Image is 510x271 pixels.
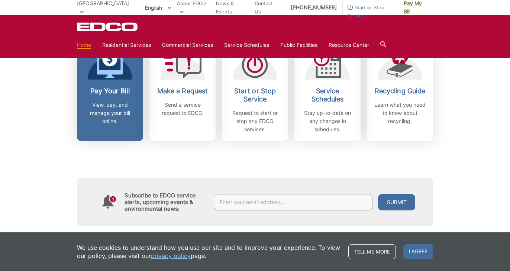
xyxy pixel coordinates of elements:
button: Submit [378,194,415,210]
p: Request to start or stop any EDCO services. [227,109,283,133]
p: We use cookies to understand how you use our site and to improve your experience. To view our pol... [77,243,341,260]
h2: Make a Request [155,87,210,95]
h2: Service Schedules [300,87,355,103]
a: Service Schedules [224,41,269,49]
input: Enter your email address... [214,194,372,210]
h2: Recycling Guide [372,87,427,95]
h2: Start or Stop Service [227,87,283,103]
p: View, pay, and manage your bill online. [83,101,138,125]
a: privacy policy [151,252,191,260]
a: Commercial Services [162,41,213,49]
p: Send a service request to EDCO. [155,101,210,117]
span: English [139,1,177,14]
a: Tell me more [348,244,396,259]
a: Public Facilities [280,41,317,49]
a: Resource Center [329,41,369,49]
a: EDCD logo. Return to the homepage. [77,22,139,31]
span: I agree [403,244,433,259]
p: Stay up-to-date on any changes in schedules. [300,109,355,133]
a: Residential Services [102,41,151,49]
h4: Subscribe to EDCO service alerts, upcoming events & environmental news: [125,192,206,212]
a: Make a Request Send a service request to EDCO. [149,42,216,141]
h2: Pay Your Bill [83,87,138,95]
a: Recycling Guide Learn what you need to know about recycling. [367,42,433,141]
a: Home [77,41,91,49]
p: Learn what you need to know about recycling. [372,101,427,125]
a: Service Schedules Stay up-to-date on any changes in schedules. [294,42,361,141]
a: Pay Your Bill View, pay, and manage your bill online. [77,42,143,141]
